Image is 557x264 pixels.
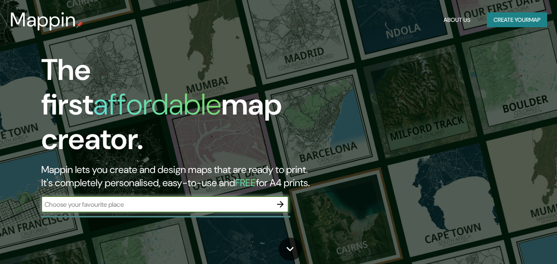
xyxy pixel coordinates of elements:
[76,21,83,28] img: mappin-pin
[41,200,272,209] input: Choose your favourite place
[41,53,320,163] h1: The first map creator.
[487,12,547,28] button: Create yourmap
[440,12,474,28] button: About Us
[41,163,320,189] h2: Mappin lets you create and design maps that are ready to print. It's completely personalised, eas...
[235,176,256,189] h5: FREE
[93,85,221,124] h1: affordable
[10,8,76,31] h3: Mappin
